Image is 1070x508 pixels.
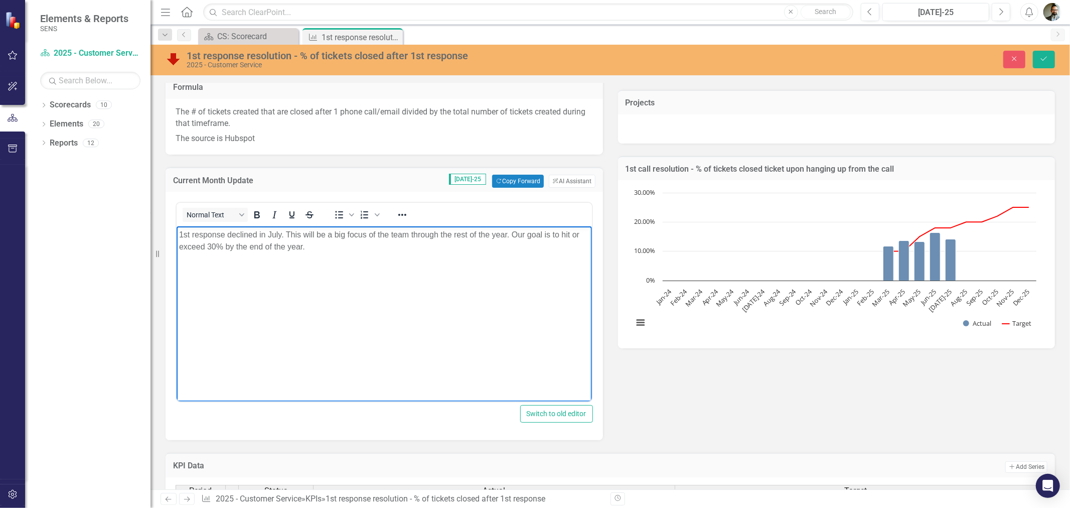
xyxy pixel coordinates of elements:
[855,287,875,308] text: Feb-25
[668,287,689,308] text: Feb-24
[980,287,1000,307] text: Oct-25
[201,30,296,43] a: CS: Scorecard
[190,486,212,495] span: Period
[40,72,140,89] input: Search Below...
[88,120,104,129] div: 20
[187,211,236,219] span: Normal Text
[886,7,986,19] div: [DATE]-25
[927,287,953,314] text: [DATE]-25
[646,276,655,285] text: 0%
[183,208,248,222] button: Block Normal Text
[326,494,545,503] div: 1st response resolution - % of tickets closed after 1st response
[1011,287,1031,308] text: Dec-25
[264,486,287,495] span: Status
[994,287,1015,308] text: Nov-25
[50,118,83,130] a: Elements
[845,486,867,495] span: Target
[356,208,381,222] div: Numbered list
[634,217,655,226] text: 20.00%
[40,13,128,25] span: Elements & Reports
[187,61,667,69] div: 2025 - Customer Service
[626,98,1048,107] h3: Projects
[83,139,99,147] div: 12
[166,51,182,67] img: Below Target
[266,208,283,222] button: Italic
[973,319,991,328] text: Actual
[549,175,595,188] button: AI Assistant
[683,287,704,309] text: Mar-24
[870,287,891,308] text: Mar-25
[201,493,602,505] div: » »
[50,138,78,149] a: Reports
[331,208,356,222] div: Bullet list
[801,5,851,19] button: Search
[898,241,909,281] path: Apr-25, 13.64. Actual.
[483,486,506,495] span: Actual
[948,287,969,308] text: Aug-25
[777,287,798,308] text: Sep-24
[176,106,593,132] p: The # of tickets created that are closed after 1 phone call/email divided by the total number of ...
[1012,319,1031,328] text: Target
[731,287,751,308] text: Jun-24
[761,287,782,308] text: Aug-24
[173,176,323,185] h3: Current Month Update
[1036,474,1060,498] div: Open Intercom Messenger
[930,233,940,281] path: Jun-25, 16.41. Actual.
[634,188,655,197] text: 30.00%
[173,461,543,470] h3: KPI Data
[40,48,140,59] a: 2025 - Customer Service
[815,8,836,16] span: Search
[177,226,592,402] iframe: Rich Text Area
[900,287,922,309] text: May-25
[628,188,1041,338] svg: Interactive chart
[5,12,23,29] img: ClearPoint Strategy
[1005,461,1047,472] button: Add Series
[40,25,128,33] small: SENS
[883,246,893,281] path: Mar-25, 11.69. Actual.
[228,487,236,495] img: 8DAGhfEEPCf229AAAAAElFTkSuQmCC
[203,4,853,21] input: Search ClearPoint...
[634,246,655,255] text: 10.00%
[173,83,595,92] h3: Formula
[176,131,593,145] p: The source is Hubspot
[740,287,767,314] text: [DATE]-24
[187,50,667,61] div: 1st response resolution - % of tickets closed after 1st response
[882,3,989,21] button: [DATE]-25
[217,30,296,43] div: CS: Scorecard
[963,319,991,328] button: Show Actual
[1002,319,1032,328] button: Show Target
[626,165,1048,174] h3: 1st call resolution - % of tickets closed ticket upon hanging up from the call
[914,242,925,281] path: May-25, 13.26. Actual.
[449,174,486,185] span: [DATE]-25
[248,208,265,222] button: Bold
[699,287,720,308] text: Apr-24
[50,99,91,111] a: Scorecards
[520,405,593,423] button: Switch to old editor
[824,287,845,308] text: Dec-24
[492,175,544,188] button: Copy Forward
[216,494,301,503] a: 2025 - Customer Service
[714,287,736,309] text: May-24
[634,315,648,329] button: View chart menu, Chart
[918,287,938,307] text: Jun-25
[653,287,673,307] text: Jan-24
[964,287,984,308] text: Sep-25
[628,188,1045,338] div: Chart. Highcharts interactive chart.
[301,208,318,222] button: Strikethrough
[945,239,956,281] path: Jul-25, 14.2. Actual.
[886,287,906,307] text: Apr-25
[840,287,860,307] text: Jan-25
[808,287,829,309] text: Nov-24
[283,208,300,222] button: Underline
[96,101,112,109] div: 10
[1043,3,1061,21] img: Chad Molen
[305,494,322,503] a: KPIs
[322,31,400,44] div: 1st response resolution - % of tickets closed after 1st response
[394,208,411,222] button: Reveal or hide additional toolbar items
[793,287,814,308] text: Oct-24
